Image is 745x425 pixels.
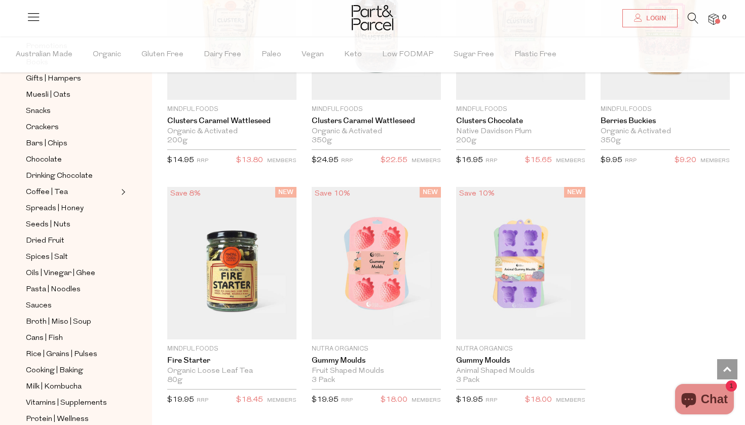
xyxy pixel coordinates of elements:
small: RRP [625,158,637,164]
span: Vegan [302,37,324,72]
span: NEW [275,187,296,198]
span: Vitamins | Supplements [26,397,107,409]
small: MEMBERS [700,158,730,164]
div: Save 8% [167,187,204,201]
span: 0 [720,13,729,22]
small: RRP [197,398,208,403]
img: Part&Parcel [352,5,393,30]
a: Snacks [26,105,118,118]
span: Cooking | Baking [26,365,83,377]
span: Paleo [262,37,281,72]
inbox-online-store-chat: Shopify online store chat [672,384,737,417]
a: Berries Buckies [601,117,730,126]
span: Oils | Vinegar | Ghee [26,267,95,280]
span: $13.80 [236,154,263,167]
div: Organic & Activated [312,127,441,136]
div: Organic & Activated [167,127,296,136]
span: Sugar Free [454,37,494,72]
small: MEMBERS [556,398,585,403]
span: 200g [167,136,188,145]
span: $15.65 [525,154,552,167]
span: Login [644,14,666,23]
span: $18.00 [525,394,552,407]
span: Gluten Free [141,37,183,72]
a: Seeds | Nuts [26,218,118,231]
span: Coffee | Tea [26,186,68,199]
a: Clusters Chocolate [456,117,585,126]
a: Drinking Chocolate [26,170,118,182]
a: Sauces [26,299,118,312]
div: Fruit Shaped Moulds [312,367,441,376]
a: Pasta | Noodles [26,283,118,296]
span: Milk | Kombucha [26,381,82,393]
a: Oils | Vinegar | Ghee [26,267,118,280]
div: Save 10% [312,187,353,201]
span: $24.95 [312,157,339,164]
small: MEMBERS [267,158,296,164]
small: MEMBERS [267,398,296,403]
span: Gifts | Hampers [26,73,81,85]
img: Fire Starter [167,187,296,339]
a: Muesli | Oats [26,89,118,101]
div: Native Davidson Plum [456,127,585,136]
span: $19.95 [167,396,194,404]
span: $16.95 [456,157,483,164]
a: Vitamins | Supplements [26,397,118,409]
span: Spices | Salt [26,251,68,263]
small: MEMBERS [412,158,441,164]
span: 80g [167,376,182,385]
span: Rice | Grains | Pulses [26,349,97,361]
p: Nutra Organics [456,344,585,354]
span: 3 Pack [312,376,335,385]
small: RRP [486,158,497,164]
small: RRP [486,398,497,403]
a: Coffee | Tea [26,186,118,199]
span: 350g [312,136,332,145]
span: $9.95 [601,157,622,164]
a: Crackers [26,121,118,134]
p: Nutra Organics [312,344,441,354]
span: Drinking Chocolate [26,170,93,182]
span: Plastic Free [514,37,556,72]
span: $14.95 [167,157,194,164]
a: Chocolate [26,153,118,166]
a: Cooking | Baking [26,364,118,377]
span: Spreads | Honey [26,203,84,215]
span: Low FODMAP [382,37,433,72]
span: Australian Made [16,37,72,72]
a: Spreads | Honey [26,202,118,215]
span: Keto [344,37,362,72]
span: Broth | Miso | Soup [26,316,91,328]
p: Mindful Foods [167,344,296,354]
a: Broth | Miso | Soup [26,316,118,328]
small: RRP [341,398,353,403]
span: $19.95 [456,396,483,404]
div: Organic Loose Leaf Tea [167,367,296,376]
a: Gummy Moulds [312,356,441,365]
p: Mindful Foods [312,105,441,114]
a: Gifts | Hampers [26,72,118,85]
span: Sauces [26,300,52,312]
span: Chocolate [26,154,62,166]
span: Seeds | Nuts [26,219,70,231]
a: Gummy Moulds [456,356,585,365]
span: NEW [564,187,585,198]
span: $19.95 [312,396,339,404]
a: Milk | Kombucha [26,380,118,393]
span: Organic [93,37,121,72]
span: $9.20 [675,154,696,167]
a: Clusters Caramel Wattleseed [312,117,441,126]
span: Pasta | Noodles [26,284,81,296]
a: Rice | Grains | Pulses [26,348,118,361]
span: Crackers [26,122,59,134]
span: Muesli | Oats [26,89,70,101]
div: Save 10% [456,187,498,201]
p: Mindful Foods [456,105,585,114]
span: $22.55 [381,154,407,167]
a: Spices | Salt [26,251,118,263]
span: Snacks [26,105,51,118]
p: Mindful Foods [167,105,296,114]
span: 3 Pack [456,376,479,385]
p: Mindful Foods [601,105,730,114]
span: Dairy Free [204,37,241,72]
